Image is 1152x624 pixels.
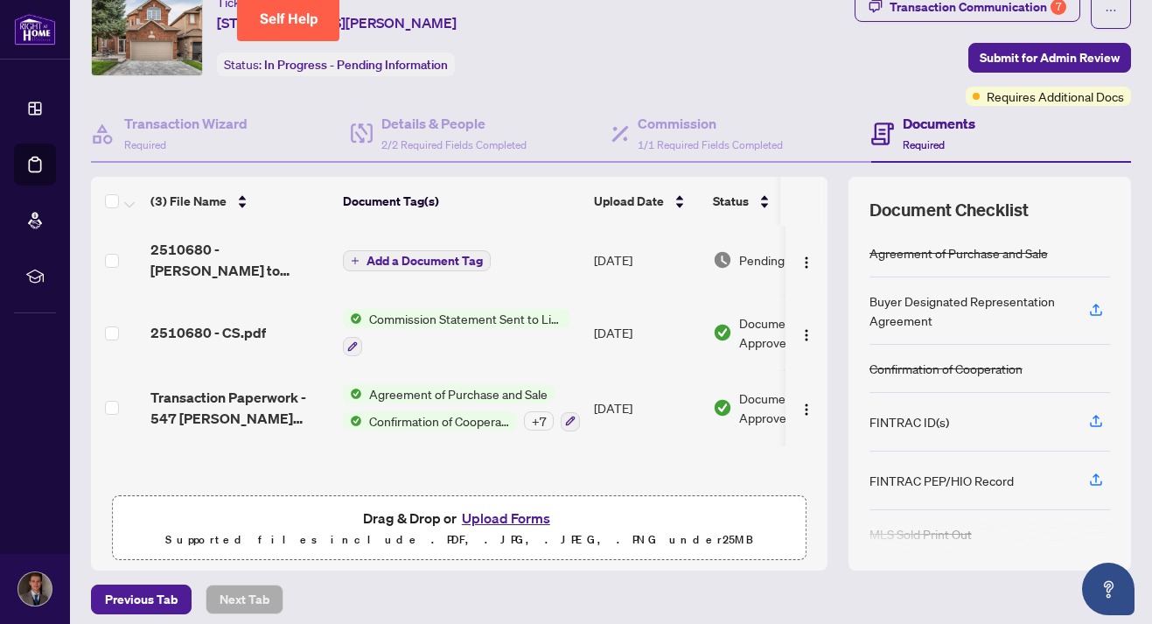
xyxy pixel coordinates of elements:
span: In Progress - Pending Information [264,57,448,73]
img: logo [14,13,56,46]
span: Previous Tab [105,585,178,613]
td: [DATE] [587,370,706,445]
img: Logo [799,256,813,270]
img: Document Status [713,323,732,342]
button: Submit for Admin Review [968,43,1131,73]
th: Status [706,177,855,226]
button: Status IconAgreement of Purchase and SaleStatus IconConfirmation of Cooperation+7 [343,384,580,431]
th: Document Tag(s) [336,177,587,226]
span: [STREET_ADDRESS][PERSON_NAME] [217,12,457,33]
span: Drag & Drop or [363,507,555,529]
h4: Details & People [381,113,527,134]
span: Confirmation of Cooperation [362,411,517,431]
button: Status IconCommission Statement Sent to Listing Brokerage [343,309,569,356]
button: Add a Document Tag [343,250,491,271]
span: (3) File Name [150,192,227,211]
span: 2510680 - CS.pdf [150,322,266,343]
span: Add a Document Tag [367,255,483,267]
h4: Commission [638,113,783,134]
button: Previous Tab [91,585,192,614]
div: Buyer Designated Representation Agreement [869,291,1068,330]
span: Required [903,138,945,151]
img: Status Icon [343,384,362,403]
button: Upload Forms [457,507,555,529]
h4: Documents [903,113,975,134]
span: Requires Additional Docs [987,87,1124,106]
span: Agreement of Purchase and Sale [362,384,555,403]
p: Supported files include .PDF, .JPG, .JPEG, .PNG under 25 MB [123,529,795,550]
span: Document Approved [739,389,848,427]
div: Agreement of Purchase and Sale [869,243,1048,263]
img: Document Status [713,250,732,270]
img: Logo [799,403,813,417]
td: [DATE] [587,225,706,295]
div: FINTRAC PEP/HIO Record [869,471,1014,490]
th: (3) File Name [143,177,336,226]
span: 1/1 Required Fields Completed [638,138,783,151]
button: Logo [792,394,820,422]
button: Next Tab [206,585,283,614]
span: Document Approved [739,313,848,352]
div: Confirmation of Cooperation [869,359,1023,378]
span: Transaction Paperwork - 547 [PERSON_NAME] circle 2 1.pdf [150,387,329,429]
span: Drag & Drop orUpload FormsSupported files include .PDF, .JPG, .JPEG, .PNG under25MB [113,496,806,561]
div: + 7 [524,411,554,431]
td: [DATE] [587,295,706,370]
button: Logo [792,246,820,274]
button: Open asap [1082,563,1135,615]
th: Upload Date [587,177,706,226]
span: Status [713,192,749,211]
img: Status Icon [343,411,362,431]
span: Required [124,138,166,151]
img: Logo [799,328,813,342]
button: Logo [792,319,820,347]
h4: Transaction Wizard [124,113,248,134]
img: Status Icon [343,309,362,328]
span: Self Help [260,11,318,27]
img: Profile Icon [18,572,52,606]
span: Document Checklist [869,198,1029,222]
div: FINTRAC ID(s) [869,412,949,431]
img: Document Status [713,398,732,417]
span: Pending Review [739,250,827,270]
span: Submit for Admin Review [980,44,1120,72]
span: Commission Statement Sent to Listing Brokerage [362,309,569,328]
span: ellipsis [1105,4,1117,17]
span: 2/2 Required Fields Completed [381,138,527,151]
div: Status: [217,53,455,76]
button: Add a Document Tag [343,249,491,272]
span: plus [351,256,360,265]
span: 2510680 - [PERSON_NAME] to review.pdf [150,239,329,281]
span: Upload Date [594,192,664,211]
